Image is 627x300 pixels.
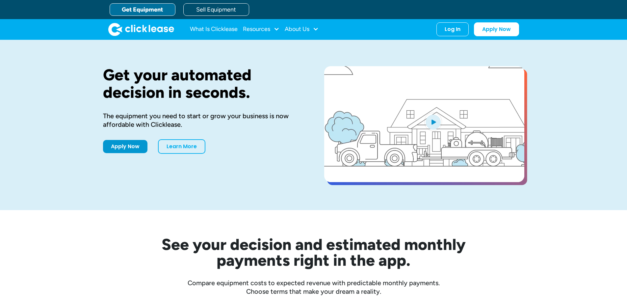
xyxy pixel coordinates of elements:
div: About Us [285,23,319,36]
a: Apply Now [103,140,147,153]
div: Compare equipment costs to expected revenue with predictable monthly payments. Choose terms that ... [103,279,524,296]
a: home [108,23,174,36]
a: Apply Now [474,22,519,36]
a: Learn More [158,139,205,154]
a: What Is Clicklease [190,23,238,36]
img: Blue play button logo on a light blue circular background [424,113,442,131]
a: open lightbox [324,66,524,182]
div: Log In [445,26,460,33]
a: Sell Equipment [183,3,249,16]
div: Resources [243,23,279,36]
h1: Get your automated decision in seconds. [103,66,303,101]
a: Get Equipment [110,3,175,16]
h2: See your decision and estimated monthly payments right in the app. [129,236,498,268]
div: The equipment you need to start or grow your business is now affordable with Clicklease. [103,112,303,129]
img: Clicklease logo [108,23,174,36]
